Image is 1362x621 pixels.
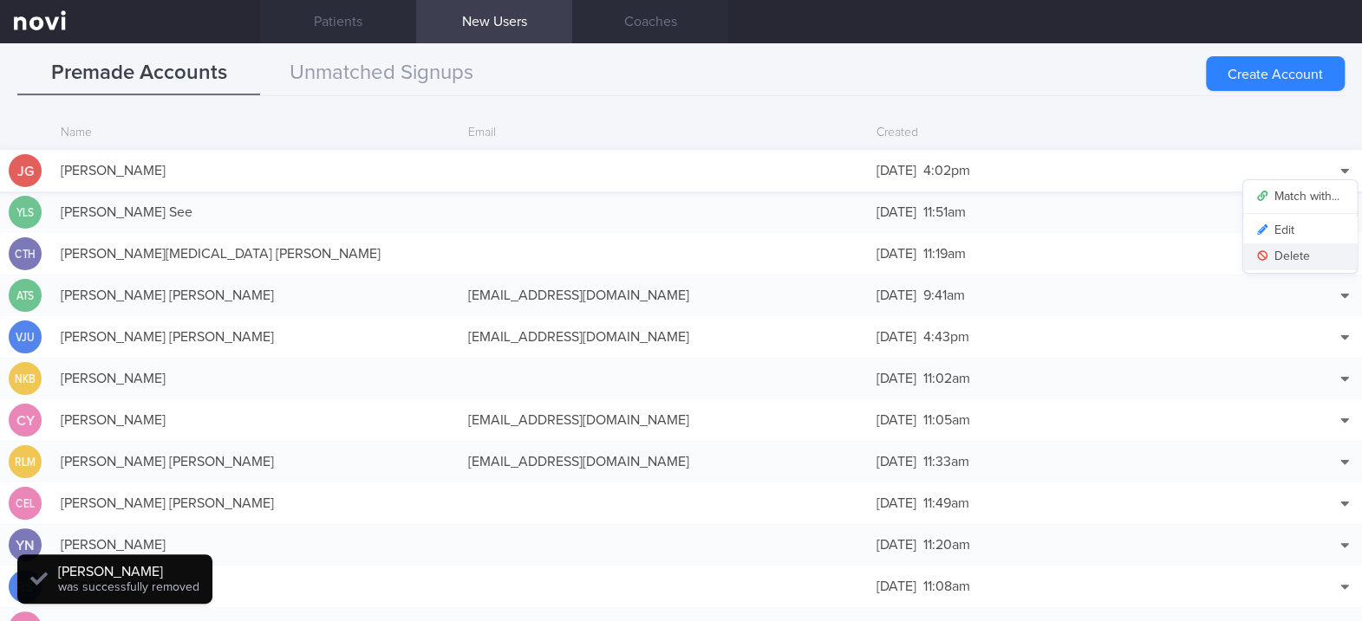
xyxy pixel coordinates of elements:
[9,528,42,562] div: YN
[11,362,39,396] div: NKB
[1243,184,1357,210] button: Match with...
[877,288,916,302] span: [DATE]
[52,527,459,562] div: [PERSON_NAME]
[52,444,459,479] div: [PERSON_NAME] [PERSON_NAME]
[923,164,970,178] span: 4:02pm
[58,563,199,580] div: [PERSON_NAME]
[923,579,970,593] span: 11:08am
[1243,217,1357,243] button: Edit
[9,570,42,604] div: RS
[9,154,42,188] div: JG
[459,444,867,479] div: [EMAIL_ADDRESS][DOMAIN_NAME]
[877,205,916,219] span: [DATE]
[877,413,916,427] span: [DATE]
[877,538,916,552] span: [DATE]
[923,205,966,219] span: 11:51am
[459,403,867,437] div: [EMAIL_ADDRESS][DOMAIN_NAME]
[923,413,970,427] span: 11:05am
[877,164,916,178] span: [DATE]
[923,288,965,302] span: 9:41am
[459,278,867,313] div: [EMAIL_ADDRESS][DOMAIN_NAME]
[923,538,970,552] span: 11:20am
[877,496,916,510] span: [DATE]
[923,496,969,510] span: 11:49am
[1206,56,1345,91] button: Create Account
[11,196,39,230] div: YLS
[459,117,867,150] div: Email
[58,581,199,593] span: was successfully removed
[459,320,867,354] div: [EMAIL_ADDRESS][DOMAIN_NAME]
[923,330,969,344] span: 4:43pm
[11,487,39,521] div: CEL
[52,195,459,230] div: [PERSON_NAME] See
[11,279,39,313] div: ATS
[52,569,459,604] div: [PERSON_NAME]
[52,403,459,437] div: [PERSON_NAME]
[923,247,966,261] span: 11:19am
[877,247,916,261] span: [DATE]
[52,278,459,313] div: [PERSON_NAME] [PERSON_NAME]
[52,361,459,396] div: [PERSON_NAME]
[877,579,916,593] span: [DATE]
[52,153,459,188] div: [PERSON_NAME]
[877,330,916,344] span: [DATE]
[1243,243,1357,269] button: Delete
[11,320,39,354] div: VJU
[923,372,970,385] span: 11:02am
[877,455,916,469] span: [DATE]
[52,486,459,521] div: [PERSON_NAME] [PERSON_NAME]
[868,117,1275,150] div: Created
[11,237,39,271] div: CTH
[877,372,916,385] span: [DATE]
[52,320,459,354] div: [PERSON_NAME] [PERSON_NAME]
[17,52,260,95] button: Premade Accounts
[52,236,459,271] div: [PERSON_NAME][MEDICAL_DATA] [PERSON_NAME]
[260,52,503,95] button: Unmatched Signups
[52,117,459,150] div: Name
[9,404,42,437] div: CY
[923,455,969,469] span: 11:33am
[11,445,39,479] div: RLM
